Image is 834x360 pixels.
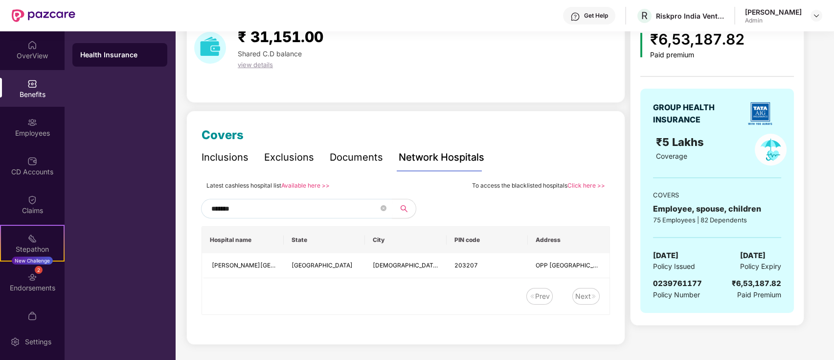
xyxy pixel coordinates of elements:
div: New Challenge [12,257,53,264]
span: search [392,205,416,213]
span: Policy Number [653,290,700,299]
div: ₹6,53,187.82 [650,28,744,51]
span: ₹ 31,151.00 [238,28,323,46]
div: [PERSON_NAME] [745,7,802,17]
img: svg+xml;base64,PHN2ZyBpZD0iQ0RfQWNjb3VudHMiIGRhdGEtbmFtZT0iQ0QgQWNjb3VudHMiIHhtbG5zPSJodHRwOi8vd3... [27,156,37,166]
span: close-circle [381,205,386,211]
span: Policy Expiry [740,261,781,272]
span: Covers [202,128,244,142]
td: Uttar Pradesh [284,253,365,279]
div: Admin [745,17,802,24]
div: 2 [35,266,43,274]
th: PIN code [447,227,528,253]
span: Address [536,236,602,244]
span: R [641,10,648,22]
img: svg+xml;base64,PHN2ZyB4bWxucz0iaHR0cDovL3d3dy53My5vcmcvMjAwMC9zdmciIHdpZHRoPSIxNiIgaGVpZ2h0PSIxNi... [529,293,535,299]
div: Next [575,291,591,302]
div: Documents [330,150,383,165]
div: Prev [535,291,550,302]
img: svg+xml;base64,PHN2ZyBpZD0iSGVscC0zMngzMiIgeG1sbnM9Imh0dHA6Ly93d3cudzMub3JnLzIwMDAvc3ZnIiB3aWR0aD... [570,12,580,22]
span: [DATE] [653,250,678,262]
div: Health Insurance [80,50,159,60]
img: svg+xml;base64,PHN2ZyBpZD0iQ2xhaW0iIHhtbG5zPSJodHRwOi8vd3d3LnczLm9yZy8yMDAwL3N2ZyIgd2lkdGg9IjIwIi... [27,195,37,205]
td: SHRISTI HOSPITAL [202,253,284,279]
span: OPP [GEOGRAPHIC_DATA], [GEOGRAPHIC_DATA] [536,262,675,269]
img: svg+xml;base64,PHN2ZyBpZD0iSG9tZSIgeG1sbnM9Imh0dHA6Ly93d3cudzMub3JnLzIwMDAvc3ZnIiB3aWR0aD0iMjAiIG... [27,40,37,50]
img: svg+xml;base64,PHN2ZyBpZD0iRW1wbG95ZWVzIiB4bWxucz0iaHR0cDovL3d3dy53My5vcmcvMjAwMC9zdmciIHdpZHRoPS... [27,118,37,127]
span: Policy Issued [653,261,695,272]
img: svg+xml;base64,PHN2ZyB4bWxucz0iaHR0cDovL3d3dy53My5vcmcvMjAwMC9zdmciIHdpZHRoPSIyMSIgaGVpZ2h0PSIyMC... [27,234,37,243]
img: download [194,32,226,64]
a: Available here >> [281,182,330,189]
img: svg+xml;base64,PHN2ZyBpZD0iRW5kb3JzZW1lbnRzIiB4bWxucz0iaHR0cDovL3d3dy53My5vcmcvMjAwMC9zdmciIHdpZH... [27,272,37,282]
span: [GEOGRAPHIC_DATA] [292,262,353,269]
span: close-circle [381,204,386,213]
img: policyIcon [755,134,787,166]
span: Shared C.D balance [238,49,302,58]
td: OPP NEW KATHERA ROAD, RAILWAY ROAD DADRI [528,253,609,279]
div: Network Hospitals [399,150,484,165]
div: Inclusions [202,150,248,165]
img: New Pazcare Logo [12,9,75,22]
span: Coverage [656,152,687,160]
div: GROUP HEALTH INSURANCE [653,101,739,126]
div: ₹6,53,187.82 [732,278,781,289]
img: svg+xml;base64,PHN2ZyBpZD0iTXlfT3JkZXJzIiBkYXRhLW5hbWU9Ik15IE9yZGVycyIgeG1sbnM9Imh0dHA6Ly93d3cudz... [27,311,37,321]
img: svg+xml;base64,PHN2ZyBpZD0iRHJvcGRvd24tMzJ4MzIiIHhtbG5zPSJodHRwOi8vd3d3LnczLm9yZy8yMDAwL3N2ZyIgd2... [812,12,820,20]
img: svg+xml;base64,PHN2ZyB4bWxucz0iaHR0cDovL3d3dy53My5vcmcvMjAwMC9zdmciIHdpZHRoPSIxNiIgaGVpZ2h0PSIxNi... [591,293,597,299]
img: insurerLogo [743,96,777,131]
span: 0239761177 [653,279,702,288]
div: Paid premium [650,51,744,59]
button: search [392,199,416,218]
span: [PERSON_NAME][GEOGRAPHIC_DATA] [212,262,321,269]
div: 75 Employees | 82 Dependents [653,215,781,225]
span: Paid Premium [737,289,781,300]
div: Riskpro India Ventures Private Limited [656,11,724,21]
span: [DATE] [740,250,766,262]
th: Address [528,227,609,253]
span: Latest cashless hospital list [206,182,281,189]
div: Settings [22,337,54,347]
span: ₹5 Lakhs [656,136,707,148]
img: svg+xml;base64,PHN2ZyBpZD0iQmVuZWZpdHMiIHhtbG5zPSJodHRwOi8vd3d3LnczLm9yZy8yMDAwL3N2ZyIgd2lkdGg9Ij... [27,79,37,89]
span: To access the blacklisted hospitals [472,182,567,189]
img: svg+xml;base64,PHN2ZyBpZD0iU2V0dGluZy0yMHgyMCIgeG1sbnM9Imh0dHA6Ly93d3cudzMub3JnLzIwMDAvc3ZnIiB3aW... [10,337,20,347]
span: Hospital name [210,236,276,244]
div: COVERS [653,190,781,200]
td: Gautam Buddha Nagar [365,253,447,279]
a: Click here >> [567,182,605,189]
span: view details [238,61,273,69]
th: State [284,227,365,253]
span: 203207 [454,262,478,269]
div: Employee, spouse, children [653,203,781,215]
div: Exclusions [264,150,314,165]
div: Get Help [584,12,608,20]
th: City [365,227,447,253]
div: Stepathon [1,244,64,254]
span: [DEMOGRAPHIC_DATA] Nagar [373,262,458,269]
th: Hospital name [202,227,284,253]
img: icon [640,33,643,57]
